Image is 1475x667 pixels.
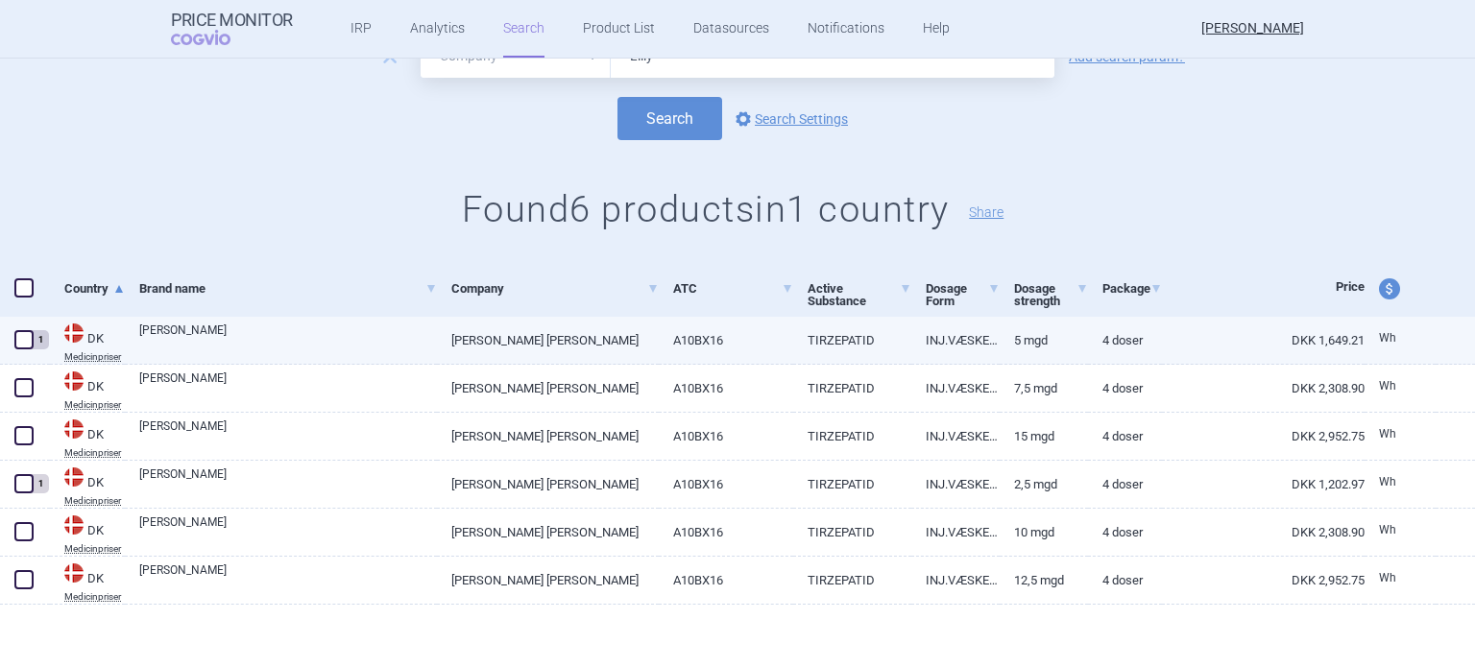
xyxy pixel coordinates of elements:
[139,322,437,356] a: [PERSON_NAME]
[1365,372,1436,401] a: Wh
[50,513,125,554] a: DKDKMedicinpriser
[437,413,658,460] a: [PERSON_NAME] [PERSON_NAME]
[1088,317,1162,364] a: 4 doser
[793,413,911,460] a: TIRZEPATID
[139,513,437,548] a: [PERSON_NAME]
[793,557,911,604] a: TIRZEPATID
[793,509,911,556] a: TIRZEPATID
[911,365,1000,412] a: INJ.VÆSKE, OPL., PEN
[1379,523,1396,536] span: Wholesale price without VAT
[1365,516,1436,545] a: Wh
[793,461,911,508] a: TIRZEPATID
[1000,365,1088,412] a: 7,5 mgd
[171,30,257,45] span: COGVIO
[1102,265,1162,312] a: Package
[437,365,658,412] a: [PERSON_NAME] [PERSON_NAME]
[911,557,1000,604] a: INJ.VÆSKE, OPL., PEN
[1000,317,1088,364] a: 5 mgd
[659,557,794,604] a: A10BX16
[1162,413,1365,460] a: DKK 2,952.75
[171,11,293,30] strong: Price Monitor
[64,323,84,343] img: Denmark
[32,474,49,493] div: 1
[64,400,125,410] abbr: Medicinpriser — Danish Medicine Agency. Erhverv Medicinpriser database for bussines.
[1365,564,1436,593] a: Wh
[1014,265,1088,324] a: Dosage strength
[1379,475,1396,488] span: Wholesale price without VAT
[969,205,1003,219] button: Share
[926,265,1000,324] a: Dosage Form
[911,317,1000,364] a: INJ.VÆSKE, OPL., PEN
[1379,379,1396,393] span: Wholesale price without VAT
[659,365,794,412] a: A10BX16
[64,467,84,487] img: Denmark
[659,509,794,556] a: A10BX16
[451,265,658,312] a: Company
[139,417,437,452] a: [PERSON_NAME]
[50,465,125,506] a: DKDKMedicinpriser
[64,563,84,583] img: Denmark
[64,352,125,362] abbr: Medicinpriser — Danish Medicine Agency. Erhverv Medicinpriser database for bussines.
[1379,571,1396,584] span: Wholesale price without VAT
[1088,557,1162,604] a: 4 doser
[50,561,125,602] a: DKDKMedicinpriser
[139,465,437,500] a: [PERSON_NAME]
[32,330,49,349] div: 1
[64,448,125,458] abbr: Medicinpriser — Danish Medicine Agency. Erhverv Medicinpriser database for bussines.
[659,317,794,364] a: A10BX16
[50,417,125,458] a: DKDKMedicinpriser
[1162,461,1365,508] a: DKK 1,202.97
[659,461,794,508] a: A10BX16
[1379,331,1396,345] span: Wholesale price without VAT
[64,544,125,554] abbr: Medicinpriser — Danish Medicine Agency. Erhverv Medicinpriser database for bussines.
[437,509,658,556] a: [PERSON_NAME] [PERSON_NAME]
[64,371,84,391] img: Denmark
[64,419,84,439] img: Denmark
[50,369,125,410] a: DKDKMedicinpriser
[793,317,911,364] a: TIRZEPATID
[1069,50,1185,63] a: Add search param?
[437,461,658,508] a: [PERSON_NAME] [PERSON_NAME]
[732,107,848,131] a: Search Settings
[1000,461,1088,508] a: 2,5 mgd
[1088,413,1162,460] a: 4 doser
[139,561,437,596] a: [PERSON_NAME]
[139,265,437,312] a: Brand name
[617,97,722,140] button: Search
[1000,509,1088,556] a: 10 mgd
[911,413,1000,460] a: INJ.VÆSKE, OPL., PEN
[1162,365,1365,412] a: DKK 2,308.90
[1162,317,1365,364] a: DKK 1,649.21
[1088,461,1162,508] a: 4 doser
[139,369,437,404] a: [PERSON_NAME]
[1088,509,1162,556] a: 4 doser
[793,365,911,412] a: TIRZEPATID
[50,322,125,362] a: DKDKMedicinpriser
[1162,509,1365,556] a: DKK 2,308.90
[911,509,1000,556] a: INJ.VÆSKE, OPL., PEN
[1088,365,1162,412] a: 4 doser
[1365,324,1436,353] a: Wh
[1162,557,1365,604] a: DKK 2,952.75
[437,557,658,604] a: [PERSON_NAME] [PERSON_NAME]
[1336,279,1365,294] span: Price
[808,265,911,324] a: Active Substance
[1379,427,1396,441] span: Wholesale price without VAT
[673,265,794,312] a: ATC
[1000,413,1088,460] a: 15 mgd
[1000,557,1088,604] a: 12,5 mgd
[437,317,658,364] a: [PERSON_NAME] [PERSON_NAME]
[1365,420,1436,449] a: Wh
[64,592,125,602] abbr: Medicinpriser — Danish Medicine Agency. Erhverv Medicinpriser database for bussines.
[659,413,794,460] a: A10BX16
[171,11,293,47] a: Price MonitorCOGVIO
[1365,468,1436,497] a: Wh
[64,496,125,506] abbr: Medicinpriser — Danish Medicine Agency. Erhverv Medicinpriser database for bussines.
[64,265,125,312] a: Country
[64,515,84,535] img: Denmark
[911,461,1000,508] a: INJ.VÆSKE, OPL., PEN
